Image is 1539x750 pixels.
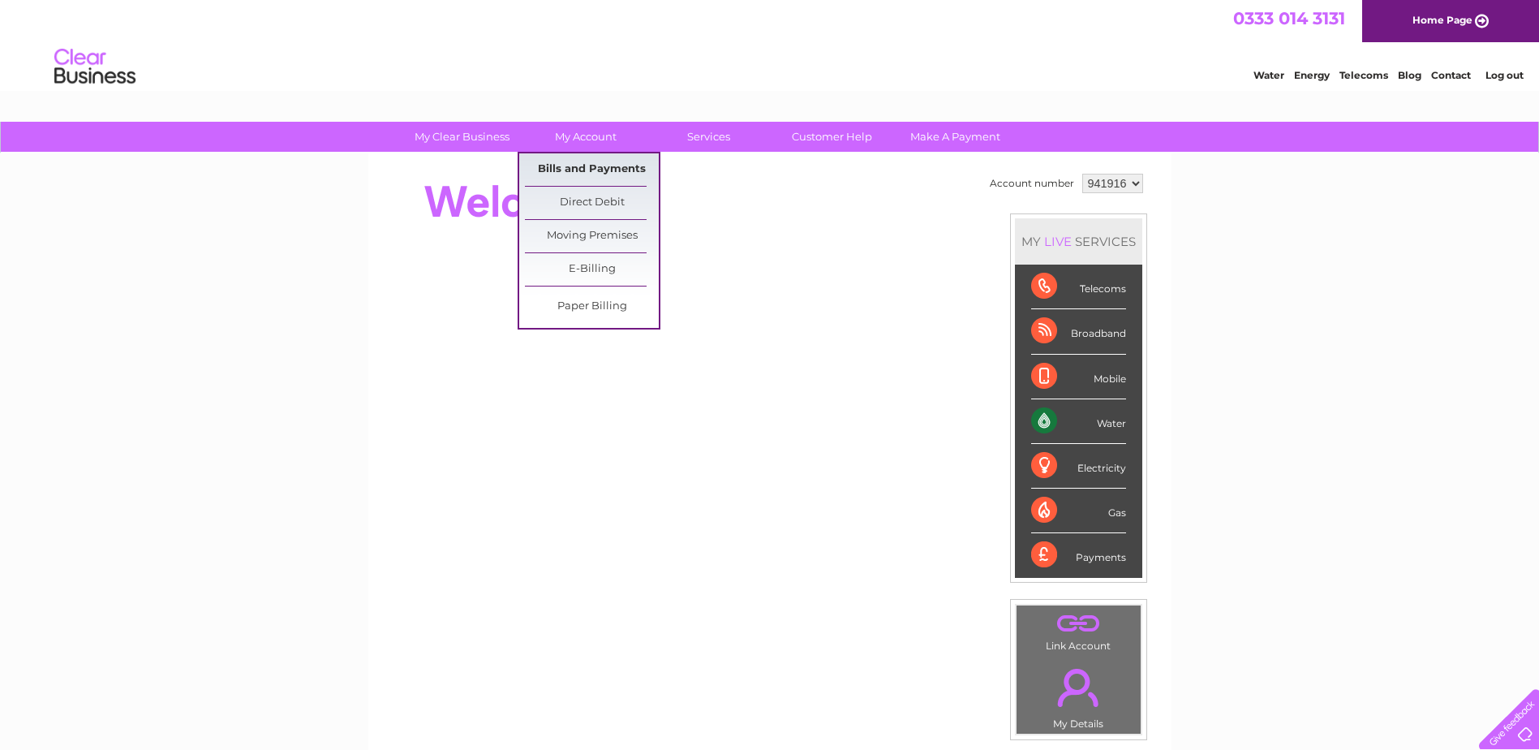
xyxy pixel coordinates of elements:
[54,42,136,92] img: logo.png
[642,122,776,152] a: Services
[765,122,899,152] a: Customer Help
[888,122,1022,152] a: Make A Payment
[1021,610,1137,638] a: .
[1016,605,1141,656] td: Link Account
[1031,489,1126,533] div: Gas
[525,220,659,252] a: Moving Premises
[1485,69,1524,81] a: Log out
[1398,69,1421,81] a: Blog
[1431,69,1471,81] a: Contact
[1031,399,1126,444] div: Water
[1016,655,1141,735] td: My Details
[1031,309,1126,354] div: Broadband
[1031,444,1126,489] div: Electricity
[1233,8,1345,28] a: 0333 014 3131
[1339,69,1388,81] a: Telecoms
[1015,218,1142,265] div: MY SERVICES
[1253,69,1284,81] a: Water
[1031,533,1126,577] div: Payments
[387,9,1154,79] div: Clear Business is a trading name of Verastar Limited (registered in [GEOGRAPHIC_DATA] No. 3667643...
[1021,659,1137,716] a: .
[1041,234,1075,249] div: LIVE
[525,187,659,219] a: Direct Debit
[525,291,659,323] a: Paper Billing
[518,122,652,152] a: My Account
[986,170,1078,197] td: Account number
[395,122,529,152] a: My Clear Business
[1031,265,1126,309] div: Telecoms
[1031,355,1126,399] div: Mobile
[525,253,659,286] a: E-Billing
[525,153,659,186] a: Bills and Payments
[1294,69,1330,81] a: Energy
